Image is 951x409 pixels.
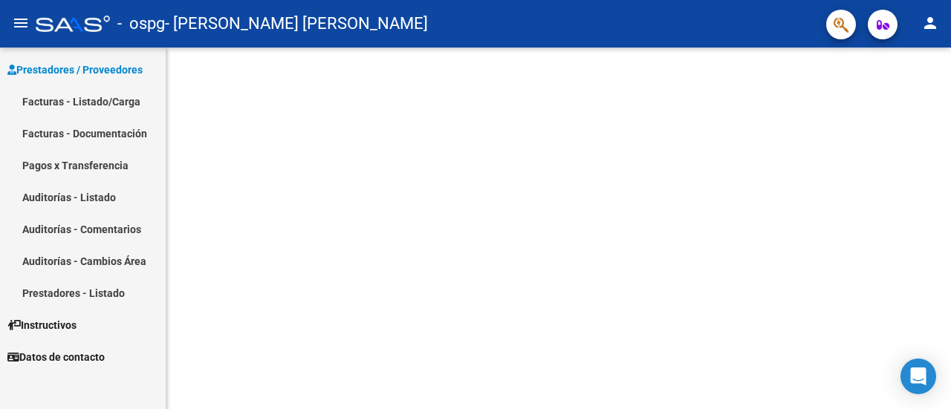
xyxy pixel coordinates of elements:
span: Instructivos [7,317,77,333]
mat-icon: person [921,14,939,32]
span: Datos de contacto [7,349,105,365]
div: Open Intercom Messenger [900,359,936,394]
span: - [PERSON_NAME] [PERSON_NAME] [165,7,428,40]
span: - ospg [117,7,165,40]
span: Prestadores / Proveedores [7,62,143,78]
mat-icon: menu [12,14,30,32]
